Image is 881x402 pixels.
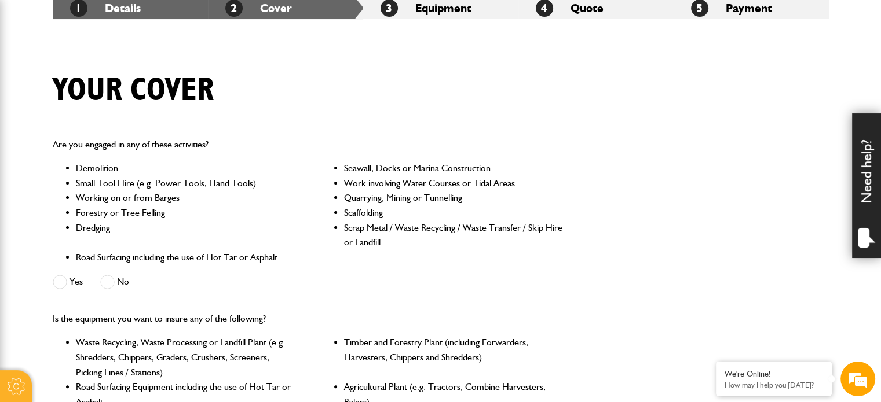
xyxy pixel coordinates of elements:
h1: Your cover [53,71,214,110]
em: Start Chat [158,315,210,330]
p: Are you engaged in any of these activities? [53,137,564,152]
li: Forestry or Tree Felling [76,205,295,220]
li: Timber and Forestry Plant (including Forwarders, Harvesters, Chippers and Shredders) [344,335,564,379]
li: Scaffolding [344,205,564,220]
li: Scrap Metal / Waste Recycling / Waste Transfer / Skip Hire or Landfill [344,220,564,250]
textarea: Type your message and hit 'Enter' [15,209,211,305]
img: d_20077148190_company_1631870298795_20077148190 [20,64,49,80]
li: Dredging [76,220,295,250]
div: We're Online! [725,369,823,379]
input: Enter your email address [15,141,211,167]
p: How may I help you today? [725,381,823,389]
div: Minimize live chat window [190,6,218,34]
p: Is the equipment you want to insure any of the following? [53,311,564,326]
div: Chat with us now [60,65,195,80]
a: 1Details [70,1,141,15]
li: Seawall, Docks or Marina Construction [344,161,564,176]
label: Yes [53,275,83,289]
li: Small Tool Hire (e.g. Power Tools, Hand Tools) [76,176,295,191]
div: Need help? [852,113,881,258]
li: Demolition [76,161,295,176]
li: Road Surfacing including the use of Hot Tar or Asphalt [76,250,295,265]
li: Working on or from Barges [76,190,295,205]
input: Enter your last name [15,107,211,132]
li: Work involving Water Courses or Tidal Areas [344,176,564,191]
li: Quarrying, Mining or Tunnelling [344,190,564,205]
input: Enter your phone number [15,175,211,201]
label: No [100,275,129,289]
li: Waste Recycling, Waste Processing or Landfill Plant (e.g. Shredders, Chippers, Graders, Crushers,... [76,335,295,379]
